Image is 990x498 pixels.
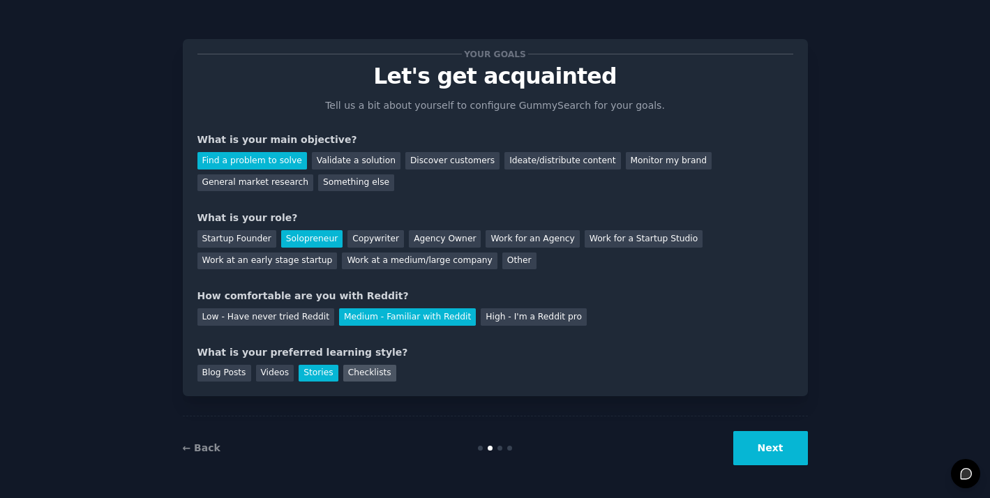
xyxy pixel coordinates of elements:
div: Ideate/distribute content [504,152,620,169]
div: Copywriter [347,230,404,248]
div: Medium - Familiar with Reddit [339,308,476,326]
div: High - I'm a Reddit pro [481,308,587,326]
div: Videos [256,365,294,382]
p: Tell us a bit about yourself to configure GummySearch for your goals. [320,98,671,113]
div: Monitor my brand [626,152,712,169]
div: Blog Posts [197,365,251,382]
button: Next [733,431,808,465]
div: Other [502,252,537,270]
div: Work at a medium/large company [342,252,497,270]
div: What is your preferred learning style? [197,345,793,360]
div: Find a problem to solve [197,152,307,169]
div: Startup Founder [197,230,276,248]
div: Work for a Startup Studio [585,230,703,248]
div: What is your main objective? [197,133,793,147]
div: Something else [318,174,394,192]
span: Your goals [462,47,529,61]
div: What is your role? [197,211,793,225]
div: General market research [197,174,314,192]
div: Validate a solution [312,152,400,169]
div: Discover customers [405,152,500,169]
p: Let's get acquainted [197,64,793,89]
div: Low - Have never tried Reddit [197,308,334,326]
div: Stories [299,365,338,382]
div: How comfortable are you with Reddit? [197,289,793,303]
div: Checklists [343,365,396,382]
a: ← Back [183,442,220,453]
div: Agency Owner [409,230,481,248]
div: Work at an early stage startup [197,252,338,270]
div: Work for an Agency [486,230,579,248]
div: Solopreneur [281,230,343,248]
